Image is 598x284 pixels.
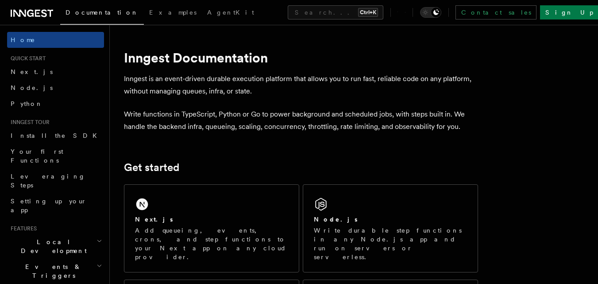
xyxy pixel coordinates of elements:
a: AgentKit [202,3,259,24]
h2: Next.js [135,215,173,224]
a: Node.js [7,80,104,96]
span: Node.js [11,84,53,91]
h1: Inngest Documentation [124,50,478,66]
p: Inngest is an event-driven durable execution platform that allows you to run fast, reliable code ... [124,73,478,97]
button: Search...Ctrl+K [288,5,383,19]
span: Install the SDK [11,132,102,139]
a: Next.jsAdd queueing, events, crons, and step functions to your Next app on any cloud provider. [124,184,299,272]
span: Features [7,225,37,232]
button: Local Development [7,234,104,259]
span: Inngest tour [7,119,50,126]
a: Python [7,96,104,112]
a: Get started [124,161,179,174]
p: Write durable step functions in any Node.js app and run on servers or serverless. [314,226,467,261]
p: Write functions in TypeScript, Python or Go to power background and scheduled jobs, with steps bu... [124,108,478,133]
a: Leveraging Steps [7,168,104,193]
a: Home [7,32,104,48]
a: Install the SDK [7,128,104,144]
p: Add queueing, events, crons, and step functions to your Next app on any cloud provider. [135,226,288,261]
a: Documentation [60,3,144,25]
span: Examples [149,9,197,16]
span: Local Development [7,237,96,255]
a: Examples [144,3,202,24]
span: Leveraging Steps [11,173,85,189]
a: Contact sales [455,5,536,19]
span: Quick start [7,55,46,62]
button: Events & Triggers [7,259,104,284]
span: Home [11,35,35,44]
button: Toggle dark mode [420,7,441,18]
a: Node.jsWrite durable step functions in any Node.js app and run on servers or serverless. [303,184,478,272]
a: Next.js [7,64,104,80]
kbd: Ctrl+K [358,8,378,17]
span: Setting up your app [11,198,87,214]
span: AgentKit [207,9,254,16]
span: Next.js [11,68,53,75]
span: Your first Functions [11,148,63,164]
span: Python [11,100,43,107]
span: Documentation [66,9,139,16]
a: Setting up your app [7,193,104,218]
span: Events & Triggers [7,262,96,280]
a: Your first Functions [7,144,104,168]
h2: Node.js [314,215,358,224]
